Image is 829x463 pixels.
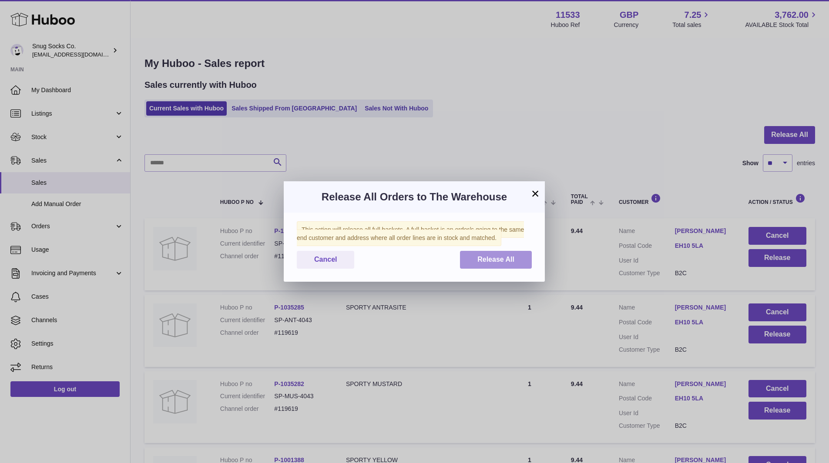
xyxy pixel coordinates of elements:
button: × [530,188,540,199]
button: Release All [460,251,532,269]
span: Cancel [314,256,337,263]
span: Release All [477,256,514,263]
h3: Release All Orders to The Warehouse [297,190,532,204]
span: This action will release all full baskets. A full basket is an order/s going to the same end cust... [297,221,524,246]
button: Cancel [297,251,354,269]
